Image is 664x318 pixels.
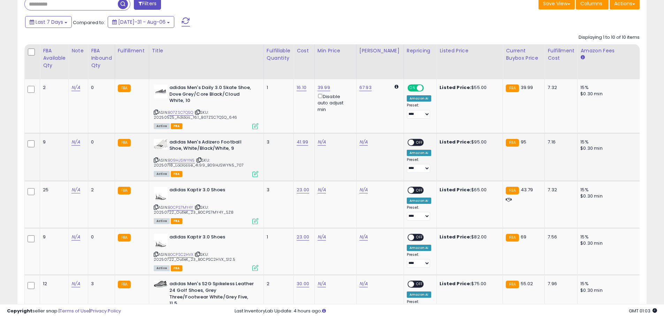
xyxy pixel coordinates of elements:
div: Fulfillment [118,47,146,54]
span: OFF [414,139,425,145]
div: 2 [267,281,288,287]
div: $0.30 min [580,287,638,294]
div: ASIN: [154,139,258,176]
small: FBA [118,234,131,242]
div: 1 [267,234,288,240]
button: Last 7 Days [25,16,72,28]
span: FBA [171,171,183,177]
span: | SKU: 20250718_Lacrosse_41.99_B09HJSWYN5_707 [154,157,244,168]
small: FBA [506,234,519,242]
span: Compared to: [73,19,105,26]
b: Listed Price: [440,139,471,145]
a: B07ZSC7QSQ [168,110,193,116]
strong: Copyright [7,308,32,314]
a: N/A [318,139,326,146]
div: ASIN: [154,234,258,271]
small: FBA [118,187,131,194]
div: FBA inbound Qty [91,47,112,69]
div: 9 [43,139,63,145]
div: $95.00 [440,139,497,145]
div: 9 [43,234,63,240]
span: FBA [171,218,183,224]
div: 3 [91,281,109,287]
div: Amazon AI [407,291,431,298]
div: Amazon AI [407,95,431,102]
a: Terms of Use [60,308,89,314]
a: 23.00 [297,186,309,193]
span: [DATE]-31 - Aug-06 [118,19,166,25]
span: | SKU: 20250722_Outlet_23_B0CPS7MY4Y_SZ8 [154,205,234,215]
div: FBA Available Qty [43,47,66,69]
a: B0CPS7MY4Y [168,205,193,210]
span: All listings currently available for purchase on Amazon [154,265,170,271]
b: Listed Price: [440,84,471,91]
div: $65.00 [440,187,497,193]
a: N/A [359,186,368,193]
div: Preset: [407,103,431,119]
a: 41.99 [297,139,308,146]
b: adidas Men's S2G Spikeless Leather 24 Golf Shoes, Grey Three/Footwear White/Grey Five, 11.5 [169,281,254,308]
div: 3 [267,187,288,193]
span: 39.99 [521,84,533,91]
a: N/A [359,280,368,287]
a: B0CPSC2HVX [168,252,193,258]
div: ASIN: [154,187,258,223]
div: Amazon AI [407,198,431,204]
div: 7.32 [548,84,572,91]
span: All listings currently available for purchase on Amazon [154,123,170,129]
a: 39.99 [318,84,330,91]
a: Privacy Policy [90,308,121,314]
span: Last 7 Days [36,19,63,25]
a: N/A [71,84,80,91]
div: 2 [43,84,63,91]
span: ON [408,85,417,91]
i: Calculated using Dynamic Max Price. [395,84,398,89]
a: N/A [318,186,326,193]
a: N/A [71,186,80,193]
span: All listings currently available for purchase on Amazon [154,171,170,177]
span: 95 [521,139,526,145]
div: Amazon AI [407,150,431,156]
div: Cost [297,47,312,54]
b: adidas Men's Adizero Football Shoe, White/Black/White, 9 [169,139,254,154]
span: 43.79 [521,186,533,193]
b: adidas Men's Daily 3.0 Skate Shoe, Dove Grey/Core Black/Cloud White, 10 [169,84,254,106]
b: Listed Price: [440,234,471,240]
div: Preset: [407,157,431,173]
div: 15% [580,234,638,240]
div: 2 [91,187,109,193]
div: 15% [580,281,638,287]
b: adidas Kaptir 3.0 Shoes [169,187,254,195]
div: 1 [267,84,288,91]
a: 23.00 [297,234,309,241]
div: 0 [91,84,109,91]
span: OFF [414,234,425,240]
a: 67.93 [359,84,372,91]
div: Displaying 1 to 10 of 10 items [579,34,640,41]
small: FBA [506,139,519,147]
span: OFF [414,187,425,193]
a: 30.00 [297,280,309,287]
div: $0.30 min [580,91,638,97]
div: $0.30 min [580,145,638,151]
a: N/A [71,280,80,287]
span: | SKU: 20250525_Adidas_16.1_B07ZSC7QSQ_646 [154,110,237,120]
div: Amazon Fees [580,47,641,54]
div: Title [152,47,261,54]
span: All listings currently available for purchase on Amazon [154,218,170,224]
img: 311aUCrPJcL._SL40_.jpg [154,234,168,248]
img: 31zIqMxfSIL._SL40_.jpg [154,84,168,98]
span: | SKU: 20250722_Outlet_23_B0CPSC2HVX_S12.5 [154,252,235,262]
div: Preset: [407,252,431,268]
b: Listed Price: [440,186,471,193]
div: Preset: [407,205,431,221]
div: 7.96 [548,281,572,287]
small: FBA [118,139,131,147]
span: 69 [521,234,526,240]
span: 2025-08-14 01:03 GMT [629,308,657,314]
a: N/A [71,139,80,146]
small: FBA [506,281,519,288]
img: 311aUCrPJcL._SL40_.jpg [154,187,168,201]
a: N/A [318,234,326,241]
div: $55.00 [440,84,497,91]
